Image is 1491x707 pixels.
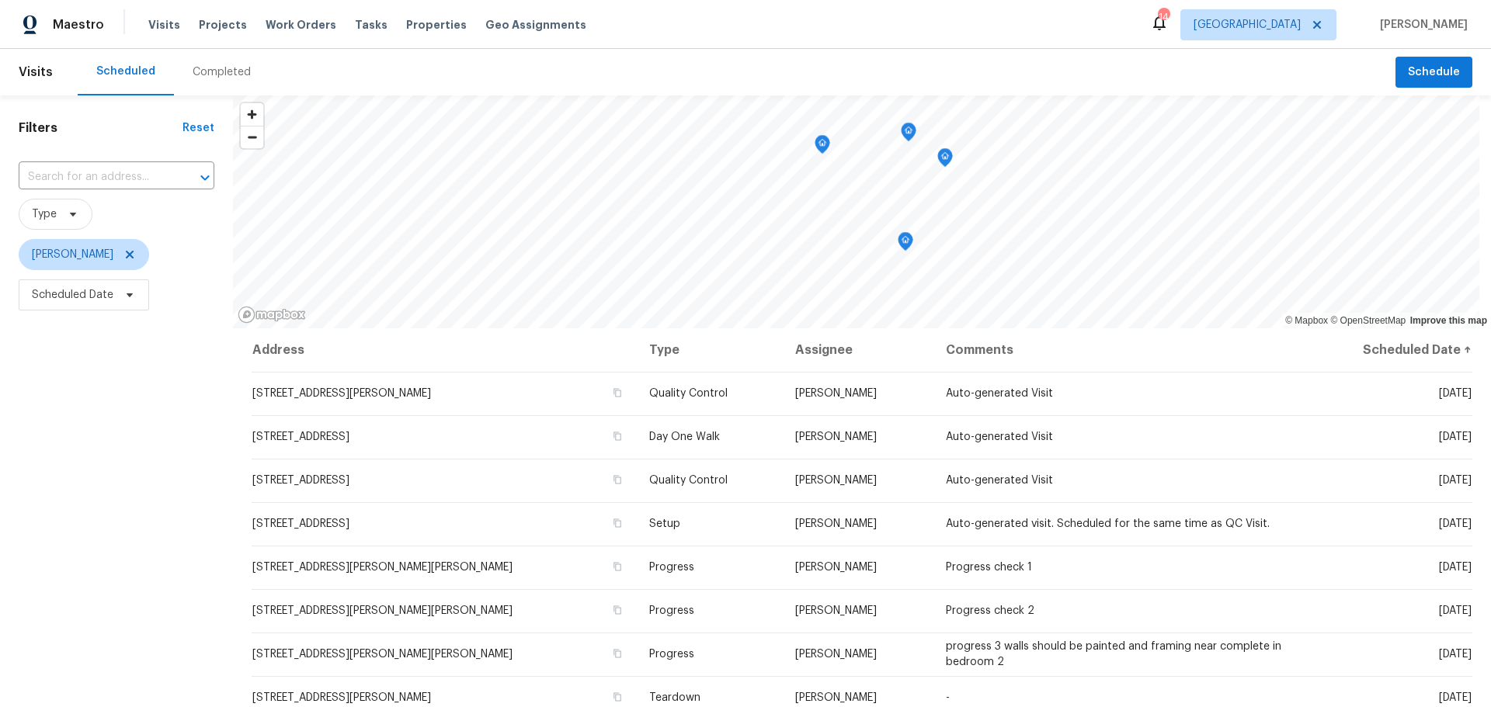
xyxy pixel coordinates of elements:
[194,167,216,189] button: Open
[1158,9,1169,25] div: 14
[795,562,877,573] span: [PERSON_NAME]
[901,123,916,147] div: Map marker
[1439,562,1472,573] span: [DATE]
[946,605,1034,616] span: Progress check 2
[406,17,467,33] span: Properties
[199,17,247,33] span: Projects
[649,562,694,573] span: Progress
[1374,17,1468,33] span: [PERSON_NAME]
[252,562,513,573] span: [STREET_ADDRESS][PERSON_NAME][PERSON_NAME]
[610,473,624,487] button: Copy Address
[1439,431,1472,442] span: [DATE]
[649,475,728,486] span: Quality Control
[649,649,694,660] span: Progress
[252,518,349,529] span: [STREET_ADDRESS]
[53,17,104,33] span: Maestro
[1395,57,1472,88] button: Schedule
[19,165,171,189] input: Search for an address...
[610,690,624,704] button: Copy Address
[610,429,624,443] button: Copy Address
[610,516,624,530] button: Copy Address
[933,328,1300,372] th: Comments
[649,431,720,442] span: Day One Walk
[252,431,349,442] span: [STREET_ADDRESS]
[148,17,180,33] span: Visits
[815,135,830,159] div: Map marker
[649,692,700,703] span: Teardown
[610,603,624,617] button: Copy Address
[1439,649,1472,660] span: [DATE]
[1439,605,1472,616] span: [DATE]
[96,64,155,79] div: Scheduled
[252,692,431,703] span: [STREET_ADDRESS][PERSON_NAME]
[610,646,624,660] button: Copy Address
[649,388,728,399] span: Quality Control
[252,649,513,660] span: [STREET_ADDRESS][PERSON_NAME][PERSON_NAME]
[795,518,877,529] span: [PERSON_NAME]
[937,148,953,172] div: Map marker
[795,388,877,399] span: [PERSON_NAME]
[1439,518,1472,529] span: [DATE]
[783,328,933,372] th: Assignee
[1439,388,1472,399] span: [DATE]
[238,306,306,324] a: Mapbox homepage
[946,388,1053,399] span: Auto-generated Visit
[946,475,1053,486] span: Auto-generated Visit
[946,641,1281,667] span: progress 3 walls should be painted and framing near complete in bedroom 2
[795,692,877,703] span: [PERSON_NAME]
[649,605,694,616] span: Progress
[32,287,113,303] span: Scheduled Date
[1300,328,1472,372] th: Scheduled Date ↑
[252,328,637,372] th: Address
[1408,63,1460,82] span: Schedule
[233,95,1479,328] canvas: Map
[795,649,877,660] span: [PERSON_NAME]
[1330,315,1406,326] a: OpenStreetMap
[182,120,214,136] div: Reset
[32,247,113,262] span: [PERSON_NAME]
[266,17,336,33] span: Work Orders
[795,475,877,486] span: [PERSON_NAME]
[1439,475,1472,486] span: [DATE]
[946,692,950,703] span: -
[355,19,388,30] span: Tasks
[610,386,624,400] button: Copy Address
[19,120,182,136] h1: Filters
[898,232,913,256] div: Map marker
[649,518,680,529] span: Setup
[1285,315,1328,326] a: Mapbox
[795,605,877,616] span: [PERSON_NAME]
[252,388,431,399] span: [STREET_ADDRESS][PERSON_NAME]
[946,518,1270,529] span: Auto-generated visit. Scheduled for the same time as QC Visit.
[1194,17,1301,33] span: [GEOGRAPHIC_DATA]
[241,103,263,126] button: Zoom in
[241,126,263,148] span: Zoom out
[637,328,783,372] th: Type
[32,206,57,222] span: Type
[485,17,586,33] span: Geo Assignments
[252,605,513,616] span: [STREET_ADDRESS][PERSON_NAME][PERSON_NAME]
[241,126,263,148] button: Zoom out
[19,55,53,89] span: Visits
[946,431,1053,442] span: Auto-generated Visit
[193,64,251,80] div: Completed
[946,562,1032,573] span: Progress check 1
[1410,315,1487,326] a: Improve this map
[1439,692,1472,703] span: [DATE]
[795,431,877,442] span: [PERSON_NAME]
[252,475,349,486] span: [STREET_ADDRESS]
[610,560,624,574] button: Copy Address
